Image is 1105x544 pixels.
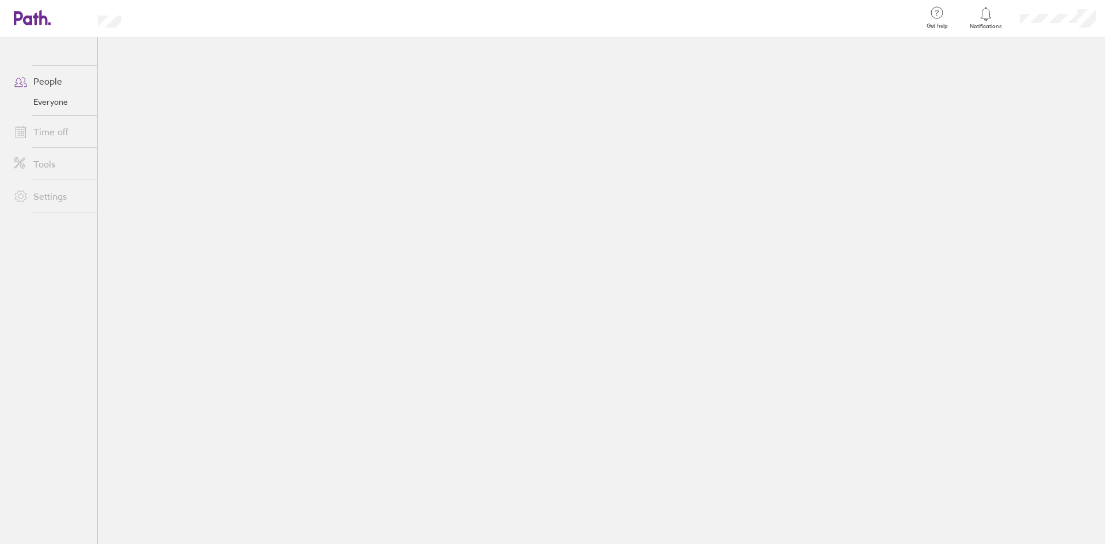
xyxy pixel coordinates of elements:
[967,6,1005,30] a: Notifications
[967,23,1005,30] span: Notifications
[5,93,97,111] a: Everyone
[5,185,97,208] a: Settings
[5,120,97,143] a: Time off
[919,22,956,29] span: Get help
[5,70,97,93] a: People
[5,153,97,176] a: Tools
